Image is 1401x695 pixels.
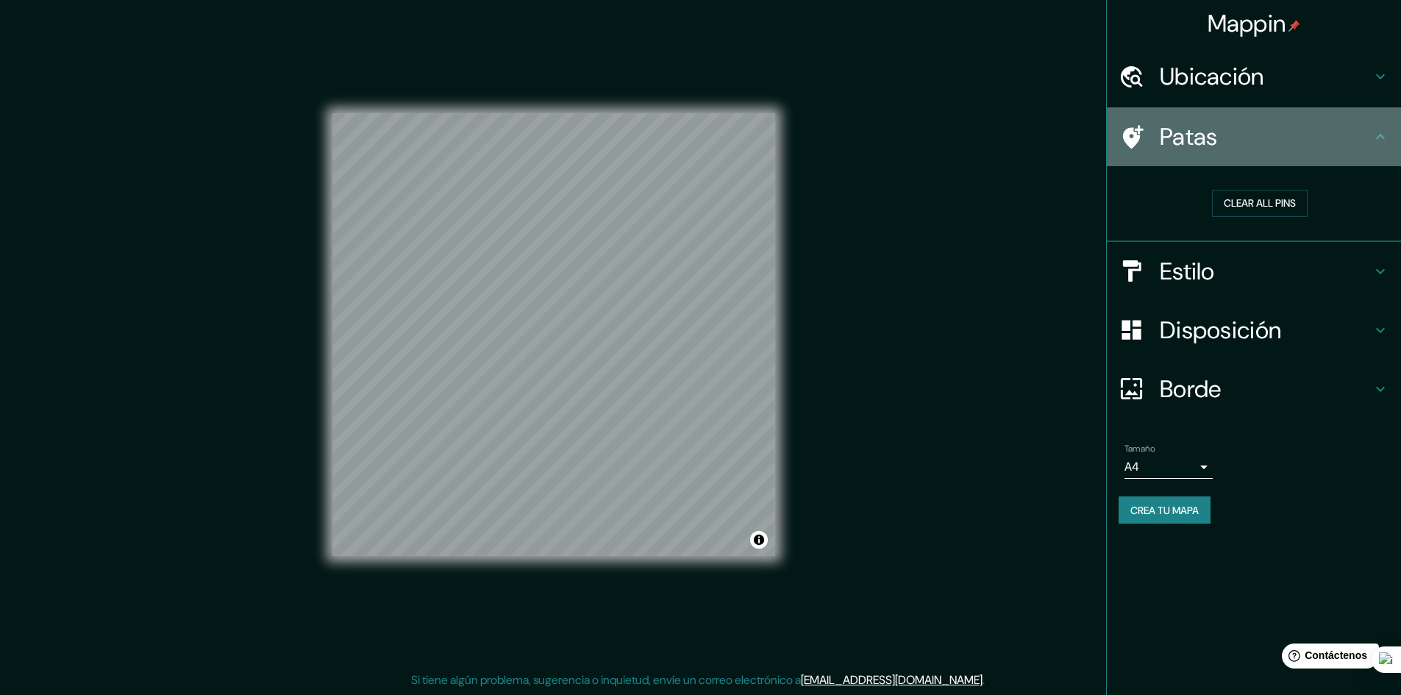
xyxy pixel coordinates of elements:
button: Clear all pins [1212,190,1308,217]
div: Disposición [1107,301,1401,360]
div: Ubicación [1107,47,1401,106]
font: Si tiene algún problema, sugerencia o inquietud, envíe un correo electrónico a [411,672,801,688]
a: [EMAIL_ADDRESS][DOMAIN_NAME] [801,672,983,688]
font: . [985,671,987,688]
font: Crea tu mapa [1130,504,1199,517]
font: Mappin [1208,8,1286,39]
font: . [983,672,985,688]
font: A4 [1124,459,1139,474]
font: Patas [1160,121,1218,152]
canvas: Mapa [332,113,775,556]
div: Borde [1107,360,1401,418]
div: Estilo [1107,242,1401,301]
button: Activar o desactivar atribución [750,531,768,549]
button: Crea tu mapa [1119,496,1211,524]
font: . [987,671,990,688]
img: pin-icon.png [1288,20,1300,32]
font: Ubicación [1160,61,1264,92]
font: Disposición [1160,315,1281,346]
iframe: Lanzador de widgets de ayuda [1270,638,1385,679]
font: Tamaño [1124,443,1155,455]
div: Patas [1107,107,1401,166]
font: Estilo [1160,256,1215,287]
div: A4 [1124,455,1213,479]
font: Borde [1160,374,1222,404]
